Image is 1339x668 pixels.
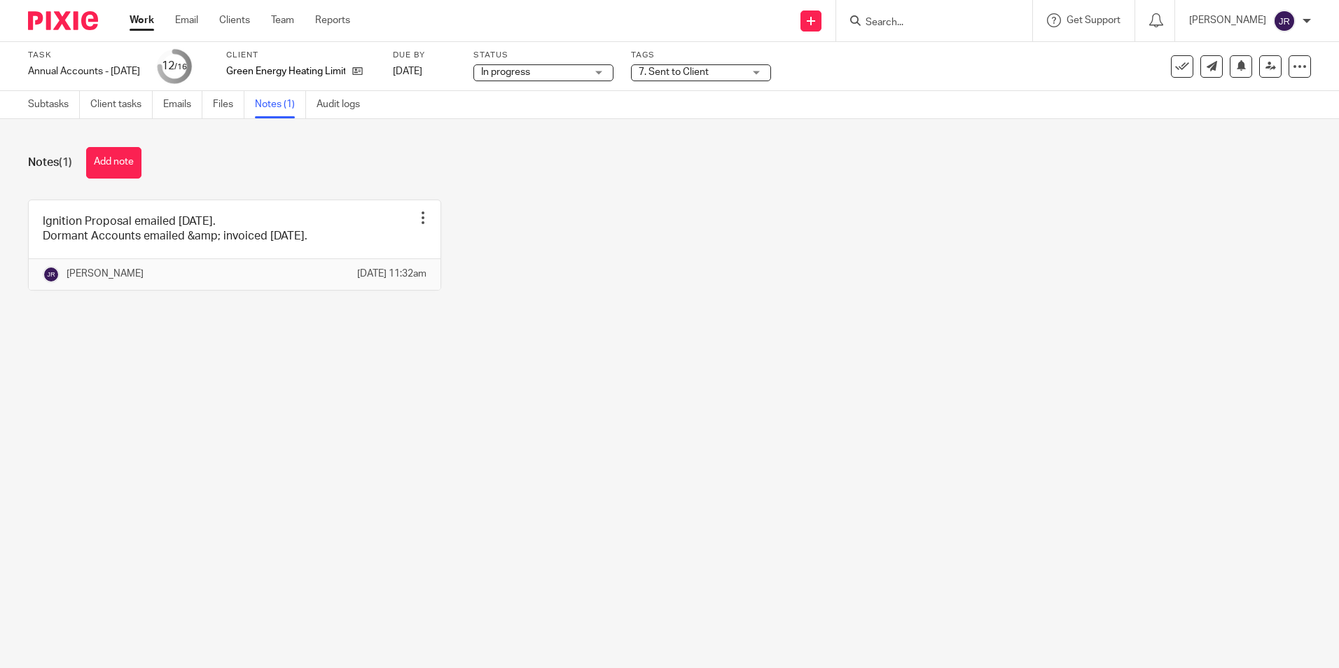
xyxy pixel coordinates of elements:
[639,67,709,77] span: 7. Sent to Client
[28,155,72,170] h1: Notes
[1273,10,1296,32] img: svg%3E
[271,13,294,27] a: Team
[163,91,202,118] a: Emails
[162,58,187,74] div: 12
[90,91,153,118] a: Client tasks
[226,64,345,78] p: Green Energy Heating Limited
[255,91,306,118] a: Notes (1)
[28,50,140,61] label: Task
[86,147,141,179] button: Add note
[226,50,375,61] label: Client
[130,13,154,27] a: Work
[473,50,613,61] label: Status
[28,64,140,78] div: Annual Accounts - [DATE]
[59,157,72,168] span: (1)
[28,91,80,118] a: Subtasks
[28,64,140,78] div: Annual Accounts - July 2025
[357,267,426,281] p: [DATE] 11:32am
[315,13,350,27] a: Reports
[1067,15,1121,25] span: Get Support
[481,67,530,77] span: In progress
[67,267,144,281] p: [PERSON_NAME]
[393,50,456,61] label: Due by
[213,91,244,118] a: Files
[864,17,990,29] input: Search
[631,50,771,61] label: Tags
[28,11,98,30] img: Pixie
[393,67,422,76] span: [DATE]
[174,63,187,71] small: /16
[1189,13,1266,27] p: [PERSON_NAME]
[219,13,250,27] a: Clients
[43,266,60,283] img: svg%3E
[317,91,370,118] a: Audit logs
[175,13,198,27] a: Email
